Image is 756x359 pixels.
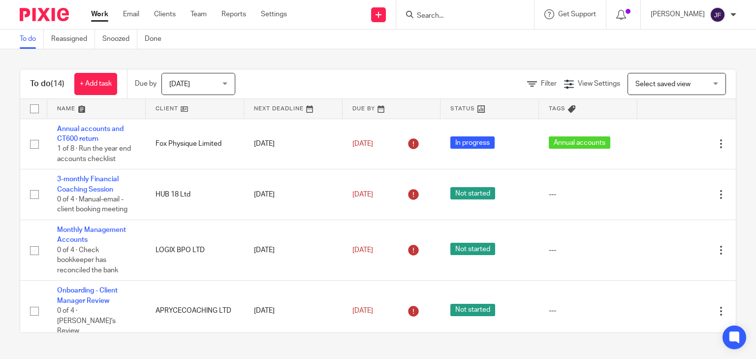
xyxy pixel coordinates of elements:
span: Not started [450,187,495,199]
td: APRYCECOACHING LTD [146,281,244,341]
a: Email [123,9,139,19]
a: Done [145,30,169,49]
span: Annual accounts [549,136,610,149]
a: Snoozed [102,30,137,49]
a: Settings [261,9,287,19]
a: + Add task [74,73,117,95]
img: Pixie [20,8,69,21]
span: Tags [549,106,566,111]
td: HUB 18 Ltd [146,169,244,220]
img: svg%3E [710,7,725,23]
td: [DATE] [244,220,343,281]
span: Select saved view [635,81,691,88]
a: Monthly Management Accounts [57,227,126,243]
span: 0 of 4 · Check bookkeeper has reconciled the bank [57,247,118,274]
a: To do [20,30,44,49]
span: 0 of 4 · [PERSON_NAME]'s Review [57,307,116,334]
span: (14) [51,80,64,88]
span: View Settings [578,80,620,87]
input: Search [416,12,504,21]
a: 3-monthly Financial Coaching Session [57,176,119,193]
a: Work [91,9,108,19]
a: Clients [154,9,176,19]
td: [DATE] [244,169,343,220]
p: [PERSON_NAME] [651,9,705,19]
a: Reports [221,9,246,19]
span: [DATE] [169,81,190,88]
td: [DATE] [244,281,343,341]
span: Get Support [558,11,596,18]
span: [DATE] [352,247,373,254]
div: --- [549,190,628,199]
div: --- [549,245,628,255]
td: [DATE] [244,119,343,169]
span: Not started [450,243,495,255]
span: In progress [450,136,495,149]
h1: To do [30,79,64,89]
p: Due by [135,79,157,89]
div: --- [549,306,628,316]
a: Onboarding - Client Manager Review [57,287,118,304]
span: [DATE] [352,191,373,198]
span: 1 of 8 · Run the year end accounts checklist [57,145,131,163]
span: Not started [450,304,495,316]
a: Reassigned [51,30,95,49]
span: Filter [541,80,557,87]
a: Team [190,9,207,19]
td: LOGIX BPO LTD [146,220,244,281]
span: [DATE] [352,140,373,147]
span: 0 of 4 · Manual-email - client booking meeting [57,196,127,213]
a: Annual accounts and CT600 return [57,126,124,142]
td: Fox Physique Limited [146,119,244,169]
span: [DATE] [352,307,373,314]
